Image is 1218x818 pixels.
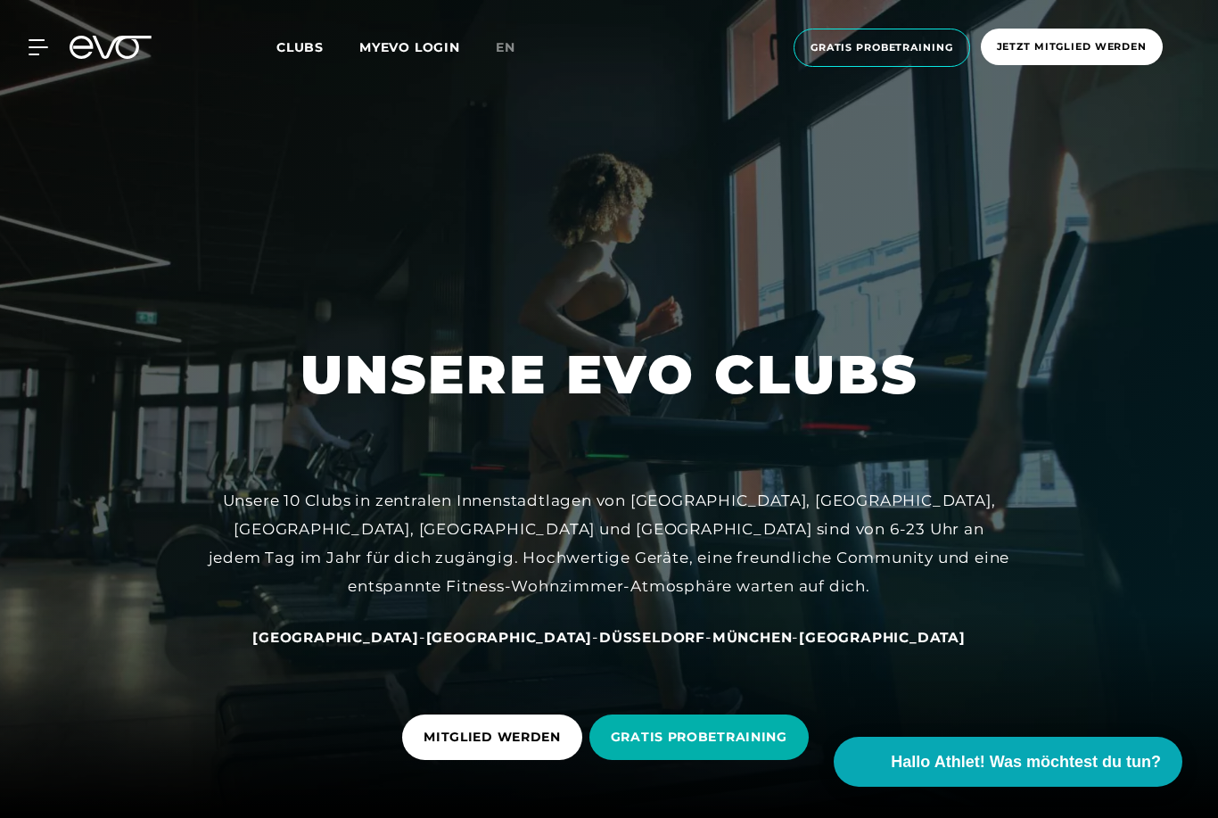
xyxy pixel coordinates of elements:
[300,340,918,409] h1: UNSERE EVO CLUBS
[276,39,324,55] span: Clubs
[997,39,1147,54] span: Jetzt Mitglied werden
[426,628,593,646] a: [GEOGRAPHIC_DATA]
[891,750,1161,774] span: Hallo Athlet! Was möchtest du tun?
[712,628,793,646] a: München
[359,39,460,55] a: MYEVO LOGIN
[424,728,561,747] span: MITGLIED WERDEN
[589,701,816,773] a: GRATIS PROBETRAINING
[599,629,705,646] span: Düsseldorf
[496,39,515,55] span: en
[426,629,593,646] span: [GEOGRAPHIC_DATA]
[811,40,953,55] span: Gratis Probetraining
[788,29,975,67] a: Gratis Probetraining
[496,37,537,58] a: en
[276,38,359,55] a: Clubs
[208,623,1010,651] div: - - - -
[208,486,1010,601] div: Unsere 10 Clubs in zentralen Innenstadtlagen von [GEOGRAPHIC_DATA], [GEOGRAPHIC_DATA], [GEOGRAPHI...
[402,701,589,773] a: MITGLIED WERDEN
[712,629,793,646] span: München
[799,629,966,646] span: [GEOGRAPHIC_DATA]
[252,629,419,646] span: [GEOGRAPHIC_DATA]
[599,628,705,646] a: Düsseldorf
[975,29,1168,67] a: Jetzt Mitglied werden
[252,628,419,646] a: [GEOGRAPHIC_DATA]
[799,628,966,646] a: [GEOGRAPHIC_DATA]
[611,728,787,747] span: GRATIS PROBETRAINING
[834,737,1182,787] button: Hallo Athlet! Was möchtest du tun?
